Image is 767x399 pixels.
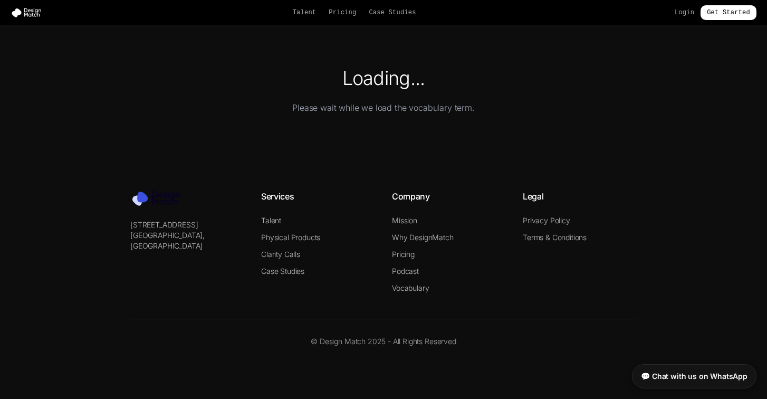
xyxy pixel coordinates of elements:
[523,233,587,242] a: Terms & Conditions
[523,190,637,203] h4: Legal
[261,250,300,259] a: Clarity Calls
[261,267,304,275] a: Case Studies
[701,5,756,20] a: Get Started
[27,101,740,114] p: Please wait while we load the vocabulary term.
[392,267,419,275] a: Podcast
[675,8,694,17] a: Login
[392,250,415,259] a: Pricing
[329,8,356,17] a: Pricing
[261,190,375,203] h4: Services
[261,233,320,242] a: Physical Products
[11,7,46,18] img: Design Match
[130,190,188,207] img: Design Match
[369,8,416,17] a: Case Studies
[130,336,637,347] p: © Design Match 2025 - All Rights Reserved
[27,68,740,89] h1: Loading...
[392,190,506,203] h4: Company
[392,233,454,242] a: Why DesignMatch
[632,364,756,388] a: 💬 Chat with us on WhatsApp
[130,230,244,251] p: [GEOGRAPHIC_DATA], [GEOGRAPHIC_DATA]
[392,216,417,225] a: Mission
[523,216,570,225] a: Privacy Policy
[293,8,317,17] a: Talent
[392,283,429,292] a: Vocabulary
[261,216,281,225] a: Talent
[130,220,244,230] p: [STREET_ADDRESS]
